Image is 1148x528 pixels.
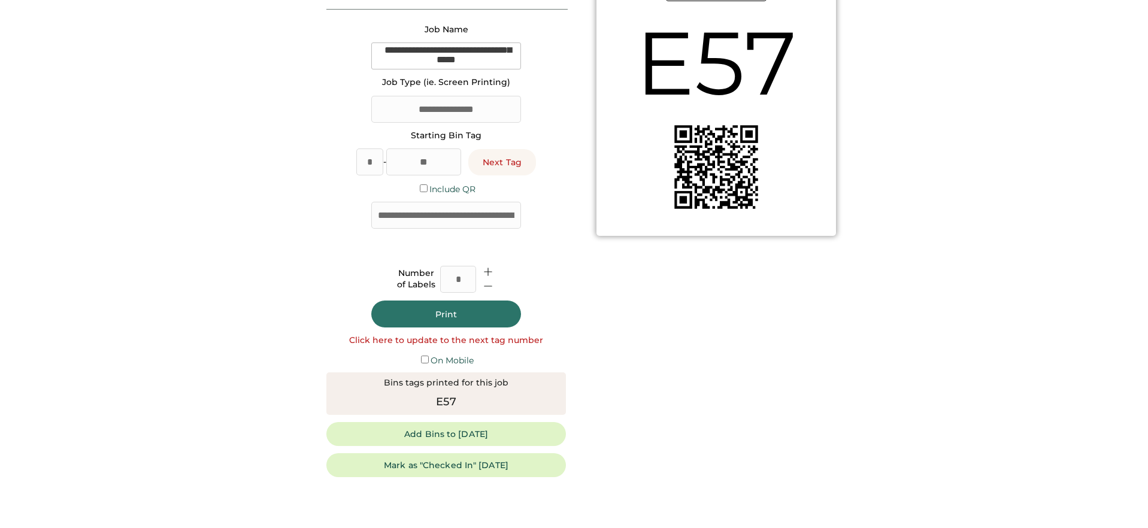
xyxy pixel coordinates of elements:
[326,422,566,446] button: Add Bins to [DATE]
[425,24,468,36] div: Job Name
[349,335,543,347] div: Click here to update to the next tag number
[382,77,510,89] div: Job Type (ie. Screen Printing)
[384,377,508,389] div: Bins tags printed for this job
[326,453,566,477] button: Mark as "Checked In" [DATE]
[397,268,435,291] div: Number of Labels
[383,156,386,168] div: -
[468,149,536,175] button: Next Tag
[371,301,521,327] button: Print
[431,355,474,366] label: On Mobile
[411,130,481,142] div: Starting Bin Tag
[429,184,475,195] label: Include QR
[635,1,797,125] div: E57
[436,394,456,410] div: E57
